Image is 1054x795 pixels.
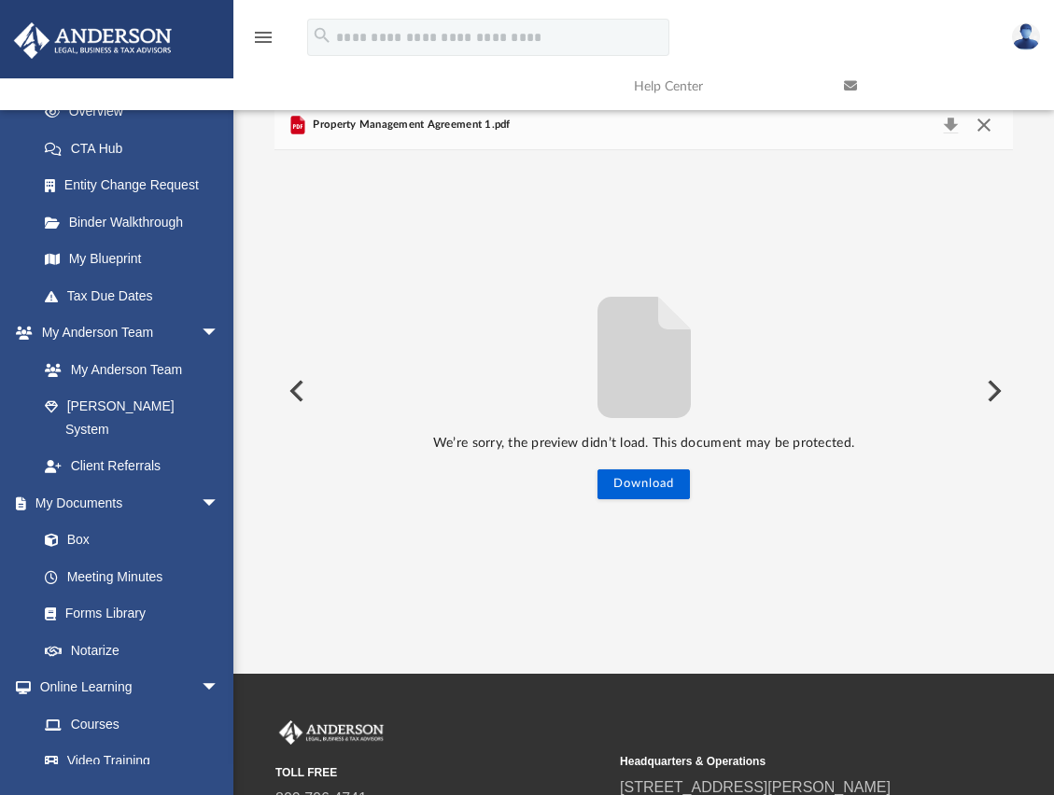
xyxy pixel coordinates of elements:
img: User Pic [1012,23,1040,50]
button: Next File [972,365,1013,417]
a: Notarize [26,632,238,669]
button: Download [597,469,690,499]
a: My Documentsarrow_drop_down [13,484,238,522]
img: Anderson Advisors Platinum Portal [8,22,177,59]
p: We’re sorry, the preview didn’t load. This document may be protected. [274,432,1013,455]
i: menu [252,26,274,49]
a: [STREET_ADDRESS][PERSON_NAME] [620,779,891,795]
a: Client Referrals [26,448,238,485]
span: arrow_drop_down [201,669,238,707]
a: Courses [26,705,238,743]
img: Anderson Advisors Platinum Portal [275,720,387,745]
a: Binder Walkthrough [26,203,247,241]
a: My Anderson Teamarrow_drop_down [13,314,238,352]
a: CTA Hub [26,130,247,167]
span: arrow_drop_down [201,314,238,353]
a: My Blueprint [26,241,238,278]
a: Meeting Minutes [26,558,238,595]
span: arrow_drop_down [201,484,238,523]
i: search [312,25,332,46]
a: Box [26,522,229,559]
a: [PERSON_NAME] System [26,388,238,448]
button: Download [934,112,967,138]
a: My Anderson Team [26,351,229,388]
a: Tax Due Dates [26,277,247,314]
div: File preview [274,150,1013,632]
a: Help Center [620,49,830,123]
a: Online Learningarrow_drop_down [13,669,238,706]
small: Headquarters & Operations [620,753,951,770]
div: Preview [274,101,1013,632]
a: Forms Library [26,595,229,633]
small: TOLL FREE [275,764,607,781]
span: Property Management Agreement 1.pdf [309,117,511,133]
button: Close [967,112,1001,138]
a: Overview [26,93,247,131]
a: Entity Change Request [26,167,247,204]
button: Previous File [274,365,316,417]
a: menu [252,35,274,49]
a: Video Training [26,743,229,780]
